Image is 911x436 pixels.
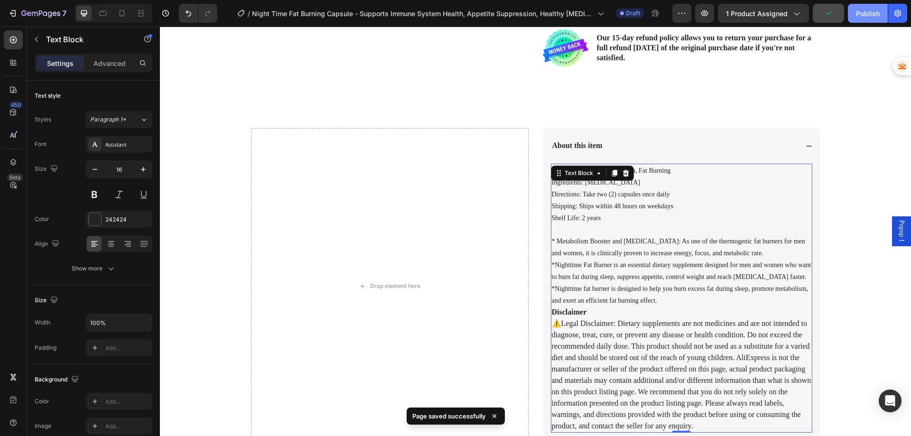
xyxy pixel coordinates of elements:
[210,256,260,263] div: Drop element here
[105,215,150,224] div: 242424
[35,343,56,352] div: Padding
[392,291,651,405] p: ⚠️Legal Disclaimer: Dietary supplements are not medicines and are not intended to diagnose, treat...
[879,390,902,412] div: Open Intercom Messenger
[35,163,60,176] div: Size
[392,235,651,254] span: *Nighttime Fat Burner is an essential dietary supplement designed for men and women who want to b...
[7,174,23,181] div: Beta
[626,9,640,18] span: Draft
[392,188,441,195] span: Shelf Life: 2 years
[848,4,888,23] button: Publish
[4,4,71,23] button: 7
[403,142,435,151] div: Text Block
[47,58,74,68] p: Settings
[392,115,443,123] strong: About this item
[391,137,652,406] div: Rich Text Editor. Editing area: main
[90,115,126,124] span: Paragraph 1*
[718,4,809,23] button: 1 product assigned
[737,194,746,215] span: Popup 1
[437,7,660,36] p: Our 15-day refund policy allows you to return your purchase for a full refund [DATE] of the origi...
[35,215,49,223] div: Color
[856,9,880,19] div: Publish
[105,140,150,149] div: Assistant
[93,58,126,68] p: Advanced
[35,238,61,250] div: Align
[252,9,594,19] span: Night Time Fat Burning Capsule - Supports Immune System Health, Appetite Suppression, Healthy [ME...
[179,4,217,23] div: Undo/Redo
[35,318,50,327] div: Width
[105,422,150,431] div: Add...
[392,164,510,171] span: Directions: Take two (2) capsules once daily
[46,34,127,45] p: Text Block
[35,92,61,100] div: Text style
[35,115,51,124] div: Styles
[392,211,645,230] span: * Metabolism Booster and [MEDICAL_DATA]: As one of the thermogenic fat burners for men and women,...
[412,411,486,421] p: Page saved successfully
[9,101,23,109] div: 450
[35,373,81,386] div: Background
[160,27,911,436] iframe: Design area
[35,422,51,430] div: Image
[35,260,152,277] button: Show more
[726,9,788,19] span: 1 product assigned
[392,152,481,159] span: Ingredients: [MEDICAL_DATA]
[383,2,428,41] img: gempages_579624792081039893-37a1af22-eb1b-474b-bae6-f74fc56142d4.svg
[62,8,66,19] p: 7
[86,111,152,128] button: Paragraph 1*
[392,259,648,278] span: *Nighttime fat burner is designed to help you burn excess fat during sleep, promote metabolism, a...
[35,140,46,148] div: Font
[248,9,250,19] span: /
[35,397,49,406] div: Color
[86,314,152,331] input: Auto
[392,176,514,183] span: Shipping: Ships within 48 hours on weekdays
[105,398,150,406] div: Add...
[35,294,60,307] div: Size
[105,344,150,353] div: Add...
[392,281,427,289] strong: Disclaimer
[72,264,116,273] div: Show more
